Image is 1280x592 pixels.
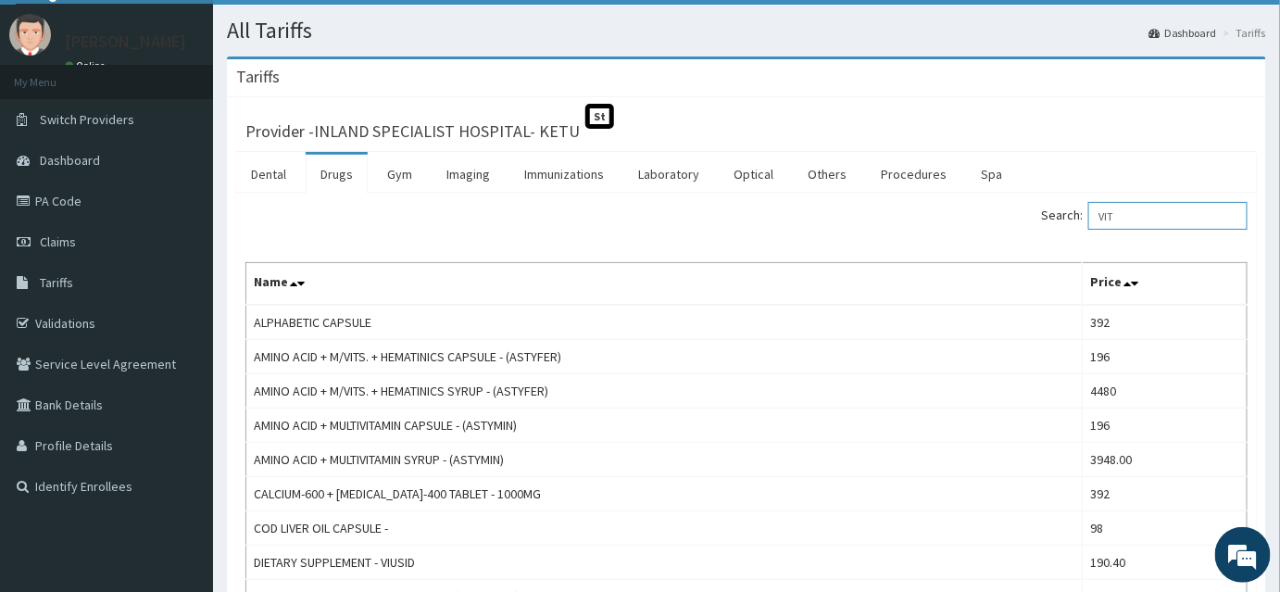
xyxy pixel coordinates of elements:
td: CALCIUM-600 + [MEDICAL_DATA]-400 TABLET - 1000MG [246,477,1083,511]
textarea: Type your message and hit 'Enter' [9,395,353,460]
td: 98 [1083,511,1248,546]
span: Switch Providers [40,111,134,128]
th: Price [1083,263,1248,306]
td: AMINO ACID + MULTIVITAMIN SYRUP - (ASTYMIN) [246,443,1083,477]
a: Immunizations [509,155,619,194]
span: St [585,104,614,129]
a: Online [65,59,109,72]
td: DIETARY SUPPLEMENT - VIUSID [246,546,1083,580]
a: Imaging [432,155,505,194]
input: Search: [1088,202,1248,230]
a: Optical [719,155,788,194]
span: Dashboard [40,152,100,169]
img: d_794563401_company_1708531726252_794563401 [34,93,75,139]
h3: Provider - INLAND SPECIALIST HOSPITAL- KETU [245,123,580,140]
td: 3948.00 [1083,443,1248,477]
td: 392 [1083,305,1248,340]
img: User Image [9,14,51,56]
td: 190.40 [1083,546,1248,580]
label: Search: [1041,202,1248,230]
td: ALPHABETIC CAPSULE [246,305,1083,340]
a: Drugs [306,155,368,194]
a: Dashboard [1148,25,1217,41]
a: Gym [372,155,427,194]
a: Procedures [866,155,961,194]
td: 196 [1083,340,1248,374]
div: Minimize live chat window [304,9,348,54]
a: Laboratory [623,155,714,194]
td: AMINO ACID + MULTIVITAMIN CAPSULE - (ASTYMIN) [246,409,1083,443]
div: Chat with us now [96,104,311,128]
td: AMINO ACID + M/VITS. + HEMATINICS SYRUP - (ASTYFER) [246,374,1083,409]
span: Claims [40,233,76,250]
span: Tariffs [40,274,73,291]
p: [PERSON_NAME] [65,33,186,50]
h1: All Tariffs [227,19,1266,43]
h3: Tariffs [236,69,280,85]
th: Name [246,263,1083,306]
li: Tariffs [1219,25,1266,41]
td: 196 [1083,409,1248,443]
td: 4480 [1083,374,1248,409]
a: Others [793,155,861,194]
a: Dental [236,155,301,194]
td: AMINO ACID + M/VITS. + HEMATINICS CAPSULE - (ASTYFER) [246,340,1083,374]
span: We're online! [107,178,256,365]
td: 392 [1083,477,1248,511]
td: COD LIVER OIL CAPSULE - [246,511,1083,546]
a: Spa [966,155,1017,194]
